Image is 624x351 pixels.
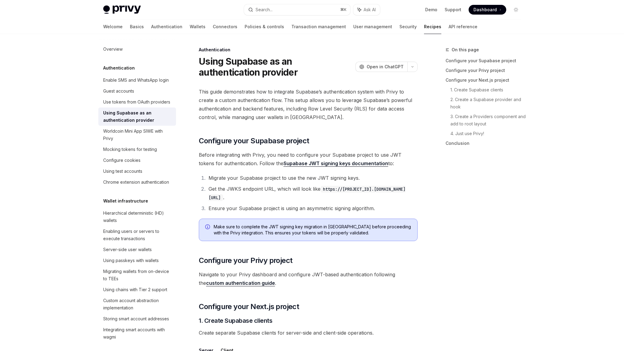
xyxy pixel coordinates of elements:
div: Search... [256,6,273,13]
div: Mocking tokens for testing [103,146,157,153]
a: Configure cookies [98,155,176,166]
span: Ask AI [364,7,376,13]
h5: Wallet infrastructure [103,197,148,205]
span: Configure your Privy project [199,256,292,265]
span: Configure your Next.js project [199,302,299,312]
span: Before integrating with Privy, you need to configure your Supabase project to use JWT tokens for ... [199,151,418,168]
a: Recipes [424,19,441,34]
a: API reference [449,19,477,34]
div: Custom account abstraction implementation [103,297,172,312]
a: Transaction management [291,19,346,34]
div: Guest accounts [103,87,134,95]
button: Open in ChatGPT [355,62,407,72]
a: Configure your Supabase project [446,56,526,66]
a: Chrome extension authentication [98,177,176,188]
a: Hierarchical deterministic (HD) wallets [98,208,176,226]
div: Using test accounts [103,168,142,175]
a: Server-side user wallets [98,244,176,255]
a: Authentication [151,19,182,34]
span: Navigate to your Privy dashboard and configure JWT-based authentication following the . [199,270,418,287]
a: Connectors [213,19,237,34]
span: 1. Create Supabase clients [199,316,272,325]
a: 3. Create a Providers component and add to root layout [450,112,526,129]
div: Storing smart account addresses [103,315,169,322]
span: ⌘ K [340,7,347,12]
a: Using chains with Tier 2 support [98,284,176,295]
span: Create separate Supabase clients for server-side and client-side operations. [199,329,418,337]
div: Using passkeys with wallets [103,257,159,264]
a: Integrating smart accounts with wagmi [98,324,176,342]
a: Guest accounts [98,86,176,97]
a: 1. Create Supabase clients [450,85,526,95]
a: Wallets [190,19,205,34]
li: Migrate your Supabase project to use the new JWT signing keys. [207,174,418,182]
button: Search...⌘K [244,4,350,15]
span: On this page [452,46,479,53]
div: Integrating smart accounts with wagmi [103,326,172,341]
a: Support [445,7,461,13]
a: Conclusion [446,138,526,148]
li: Get the JWKS endpoint URL, which will look like . [207,185,418,202]
h1: Using Supabase as an authentication provider [199,56,353,78]
li: Ensure your Supabase project is using an asymmetric signing algorithm. [207,204,418,213]
a: Overview [98,44,176,55]
svg: Info [205,224,211,230]
span: This guide demonstrates how to integrate Supabase’s authentication system with Privy to create a ... [199,87,418,121]
a: Using Supabase as an authentication provider [98,107,176,126]
a: Custom account abstraction implementation [98,295,176,313]
div: Migrating wallets from on-device to TEEs [103,268,172,282]
button: Toggle dark mode [511,5,521,15]
div: Configure cookies [103,157,141,164]
div: Overview [103,46,123,53]
a: custom authentication guide [206,280,275,286]
a: Using passkeys with wallets [98,255,176,266]
a: Enable SMS and WhatsApp login [98,75,176,86]
a: 2. Create a Supabase provider and hook [450,95,526,112]
div: Hierarchical deterministic (HD) wallets [103,210,172,224]
a: Supabase JWT signing keys documentation [283,160,388,167]
a: Demo [425,7,437,13]
img: light logo [103,5,141,14]
a: Security [399,19,417,34]
div: Enable SMS and WhatsApp login [103,77,169,84]
div: Chrome extension authentication [103,179,169,186]
div: Using Supabase as an authentication provider [103,109,172,124]
a: Welcome [103,19,123,34]
button: Ask AI [353,4,380,15]
div: Enabling users or servers to execute transactions [103,228,172,242]
span: Open in ChatGPT [367,64,404,70]
span: Make sure to complete the JWT signing key migration in [GEOGRAPHIC_DATA] before proceeding with t... [214,224,411,236]
a: Enabling users or servers to execute transactions [98,226,176,244]
a: Migrating wallets from on-device to TEEs [98,266,176,284]
a: User management [353,19,392,34]
div: Worldcoin Mini App SIWE with Privy [103,128,172,142]
div: Authentication [199,47,418,53]
a: 4. Just use Privy! [450,129,526,138]
a: Using test accounts [98,166,176,177]
div: Use tokens from OAuth providers [103,98,170,106]
a: Basics [130,19,144,34]
a: Use tokens from OAuth providers [98,97,176,107]
a: Mocking tokens for testing [98,144,176,155]
a: Configure your Next.js project [446,75,526,85]
span: Configure your Supabase project [199,136,309,146]
h5: Authentication [103,64,135,72]
div: Using chains with Tier 2 support [103,286,167,293]
a: Worldcoin Mini App SIWE with Privy [98,126,176,144]
div: Server-side user wallets [103,246,152,253]
span: Dashboard [473,7,497,13]
a: Configure your Privy project [446,66,526,75]
a: Dashboard [469,5,506,15]
a: Storing smart account addresses [98,313,176,324]
a: Policies & controls [245,19,284,34]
